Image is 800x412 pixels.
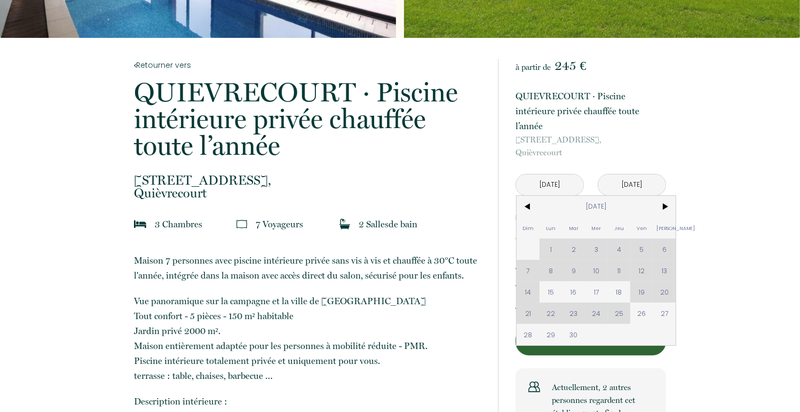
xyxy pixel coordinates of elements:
p: 3 Chambre [155,217,202,232]
span: s [385,219,389,229]
span: 16 [562,281,585,303]
p: Quièvrecourt [134,174,484,200]
p: Total [516,282,533,295]
span: 18 [608,281,631,303]
span: [STREET_ADDRESS], [134,174,484,187]
span: s [199,219,202,229]
p: QUIEVRECOURT · Piscine intérieure privée chauffée toute l’année [516,89,666,133]
input: Arrivée [516,175,583,195]
p: Acompte (50%) [516,299,586,312]
p: Vue panoramique sur la campagne et la ville de [GEOGRAPHIC_DATA] Tout confort - 5 pièces - 150 m²... [134,294,484,383]
span: [PERSON_NAME] [653,217,676,239]
span: [STREET_ADDRESS], [516,133,666,146]
span: [DATE] [540,196,653,217]
span: à partir de [516,62,551,72]
span: 27 [653,303,676,324]
p: 7 Voyageur [256,217,303,232]
span: 26 [630,303,653,324]
span: 30 [562,324,585,345]
span: Ven [630,217,653,239]
img: users [528,381,540,393]
p: Taxe de séjour [516,265,565,278]
a: Retourner vers [134,59,484,71]
span: 28 [517,324,540,345]
p: Frais de ménage [516,248,572,260]
p: 345 € × 2 nuit [516,231,568,243]
p: QUIEVRECOURT · Piscine intérieure privée chauffée toute l’année [134,79,484,159]
span: 29 [540,324,563,345]
p: Quièvrecourt [516,133,666,159]
p: 2 Salle de bain [359,217,417,232]
img: guests [236,219,247,229]
p: Maison 7 personnes avec piscine intérieure privée sans vis à vis et chauffée à 30°C toute l'année... [134,253,484,283]
span: 245 € [555,58,586,73]
button: Réserver [516,327,666,355]
span: Lun [540,217,563,239]
span: Mar [562,217,585,239]
span: < [517,196,540,217]
span: Jeu [608,217,631,239]
input: Départ [598,175,666,195]
span: Mer [585,217,608,239]
span: 17 [585,281,608,303]
span: > [653,196,676,217]
span: 15 [540,281,563,303]
span: s [299,219,303,229]
span: Dim [517,217,540,239]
